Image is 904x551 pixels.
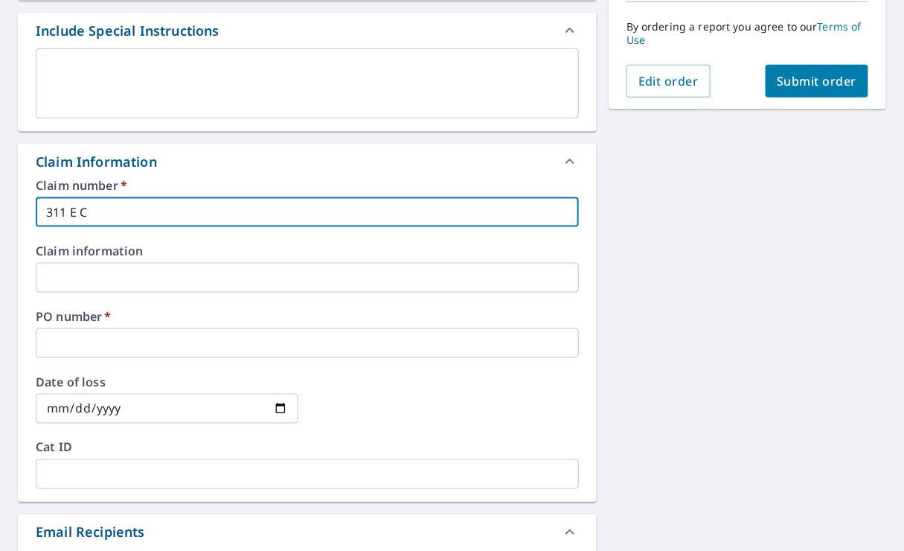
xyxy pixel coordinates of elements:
button: Submit order [766,65,869,98]
a: Terms of Use [626,19,862,47]
span: Submit order [778,73,857,89]
div: Include Special Instructions [36,21,219,41]
div: Claim Information [36,152,157,172]
label: Claim number [36,179,579,191]
label: Cat ID [36,442,579,453]
label: Claim information [36,245,579,257]
div: Email Recipients [36,523,145,543]
div: Include Special Instructions [18,13,597,48]
span: Edit order [638,73,699,89]
label: Date of loss [36,376,298,388]
div: Claim Information [18,144,597,179]
button: Edit order [626,65,711,98]
label: PO number [36,310,579,322]
p: By ordering a report you agree to our [626,20,868,47]
div: Email Recipients [18,515,597,550]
